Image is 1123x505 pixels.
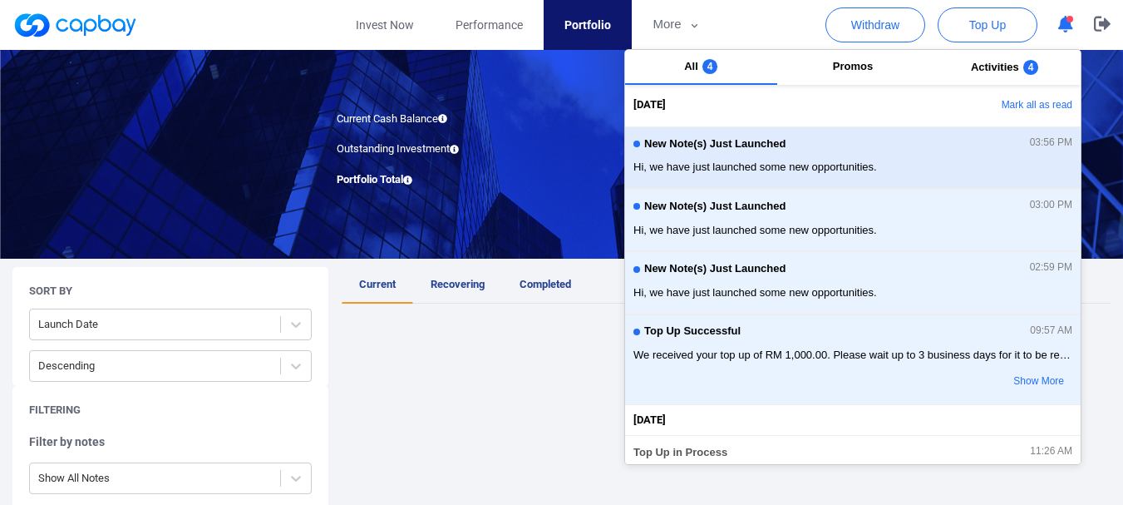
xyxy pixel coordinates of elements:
span: 4 [1023,60,1039,75]
div: Outstanding Investment [324,141,561,158]
button: New Note(s) Just Launched02:59 PMHi, we have just launched some new opportunities. [625,251,1081,314]
h5: Filtering [29,403,81,418]
span: 11:26 AM [1030,446,1072,458]
span: New Note(s) Just Launched [644,263,786,275]
span: New Note(s) Just Launched [644,138,786,151]
span: New Note(s) Just Launched [644,201,786,213]
span: Promos [833,60,873,72]
span: Current [359,278,396,290]
span: All [684,60,698,72]
span: [DATE] [633,97,666,114]
span: 03:56 PM [1030,137,1072,149]
span: Recovering [431,278,485,290]
div: Portfolio Total [324,171,561,189]
span: Hi, we have just launched some new opportunities. [633,159,1072,176]
button: Top Up Successful09:57 AMWe received your top up of RM 1,000.00. Please wait up to 3 business day... [625,314,1081,405]
button: Show More [941,368,1072,396]
span: 02:59 PM [1030,262,1072,274]
span: 4 [702,59,718,74]
button: All4 [625,50,777,85]
span: Top Up in Process [633,447,727,459]
button: Promos [777,50,929,85]
span: Performance [456,16,523,34]
span: Top Up [969,17,1006,33]
button: Activities4 [928,50,1081,85]
h5: Sort By [29,284,72,299]
span: We received your top up of RM 1,000.00. Please wait up to 3 business days for it to be reflected in [633,347,1072,364]
span: Completed [520,278,571,290]
span: [DATE] [633,412,666,429]
button: Withdraw [825,7,925,42]
span: 03:00 PM [1030,200,1072,211]
img: noRecord [611,317,841,409]
span: Hi, we have just launched some new opportunities. [633,285,1072,301]
span: Activities [971,61,1019,73]
h5: Filter by notes [29,434,312,449]
span: Top Up Successful [644,325,741,338]
button: Top Up [938,7,1037,42]
span: 09:57 AM [1030,325,1072,337]
button: New Note(s) Just Launched03:00 PMHi, we have just launched some new opportunities. [625,189,1081,251]
span: Portfolio [564,16,611,34]
span: Hi, we have just launched some new opportunities. [633,222,1072,239]
button: New Note(s) Just Launched03:56 PMHi, we have just launched some new opportunities. [625,126,1081,189]
button: Mark all as read [902,92,1081,120]
div: Current Cash Balance [324,111,561,128]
